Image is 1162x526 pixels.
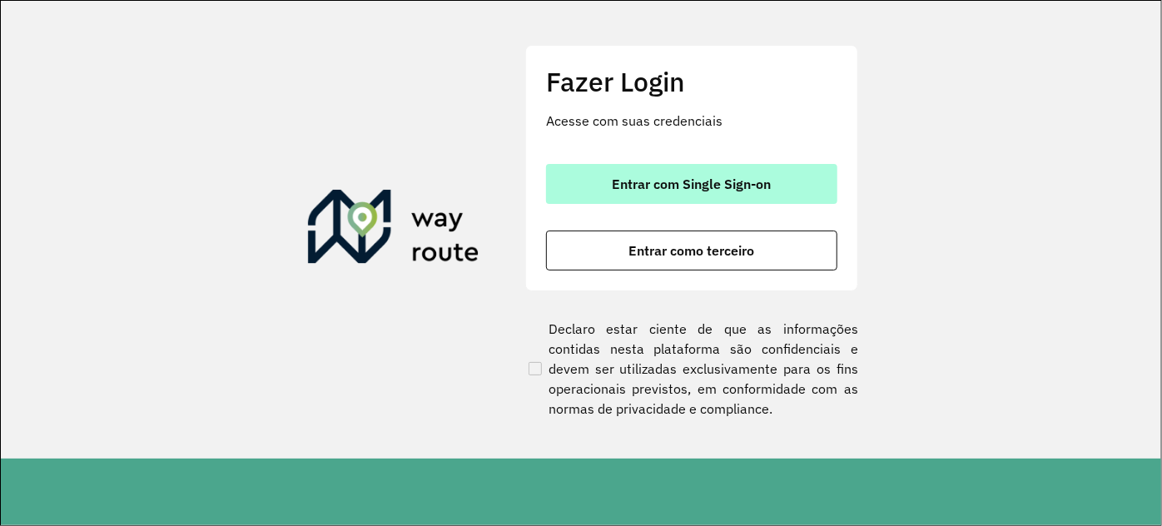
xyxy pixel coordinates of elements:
[629,244,755,257] span: Entrar como terceiro
[308,190,479,270] img: Roteirizador AmbevTech
[525,319,858,419] label: Declaro estar ciente de que as informações contidas nesta plataforma são confidenciais e devem se...
[546,111,837,131] p: Acesse com suas credenciais
[546,66,837,97] h2: Fazer Login
[546,164,837,204] button: button
[613,177,772,191] span: Entrar com Single Sign-on
[546,231,837,270] button: button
